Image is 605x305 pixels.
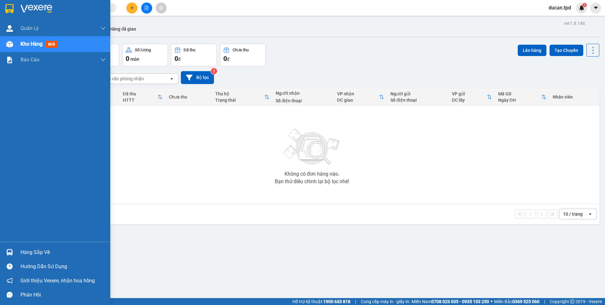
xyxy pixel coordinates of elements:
div: Trạng thái [215,98,264,103]
span: caret-down [593,5,599,11]
span: | [355,298,356,305]
div: Đã thu [184,48,195,52]
div: Bạn thử điều chỉnh lại bộ lọc nhé! [275,179,349,184]
div: Người nhận [276,91,331,96]
button: file-add [141,3,152,14]
span: mới [46,41,57,48]
div: Hàng sắp về [20,248,106,257]
div: Hướng dẫn sử dụng [20,262,106,271]
span: đ [178,57,181,62]
th: Toggle SortBy [495,89,550,105]
div: ver 1.8.146 [564,20,585,27]
img: warehouse-icon [6,25,13,32]
span: 0 [175,55,178,62]
div: Số điện thoại [390,98,446,103]
strong: 1900 633 818 [323,299,350,304]
span: Miền Bắc [494,298,539,305]
span: Báo cáo [20,56,39,64]
div: Mã GD [498,91,541,96]
div: Nhân viên [553,94,596,99]
div: Phản hồi [20,290,106,300]
div: HTTT [123,98,158,103]
span: 0 [126,55,129,62]
span: Hỗ trợ kỹ thuật: [292,298,350,305]
div: VP gửi [452,91,487,96]
div: ĐC lấy [452,98,487,103]
div: Người gửi [390,91,446,96]
img: warehouse-icon [6,249,13,256]
div: Thu hộ [215,91,264,96]
span: file-add [144,6,149,10]
div: Không có đơn hàng nào. [285,172,339,177]
img: logo-vxr [5,4,14,14]
div: VP nhận [337,91,379,96]
img: svg+xml;base64,PHN2ZyBjbGFzcz0ibGlzdC1wbHVnX19zdmciIHhtbG5zPSJodHRwOi8vd3d3LnczLm9yZy8yMDAwL3N2Zy... [280,125,343,169]
span: Miền Nam [412,298,489,305]
span: món [130,57,139,62]
button: plus [126,3,137,14]
th: Toggle SortBy [212,89,273,105]
span: Cung cấp máy in - giấy in: [361,298,410,305]
div: Chọn văn phòng nhận [101,76,144,82]
button: Lên hàng [518,45,546,56]
img: solution-icon [6,57,13,63]
span: Kho hàng [20,41,43,47]
button: Bộ lọc [181,71,214,84]
svg: open [169,76,174,81]
sup: 1 [582,3,587,7]
div: Ngày ĐH [498,98,541,103]
button: aim [156,3,167,14]
span: 1 [583,3,585,7]
div: ĐC giao [337,98,379,103]
span: ⚪️ [491,300,493,303]
div: Số lượng [135,48,151,52]
span: Quản Lý [20,24,39,32]
button: Số lượng0món [122,44,168,66]
button: Đã thu0đ [171,44,217,66]
span: 0 [223,55,227,62]
span: đ [227,57,229,62]
button: Hàng đã giao [105,21,141,37]
span: down [101,26,106,31]
button: Tạo Chuyến [550,45,583,56]
span: question-circle [7,263,13,269]
div: Đã thu [123,91,158,96]
span: aim [159,6,163,10]
button: caret-down [590,3,601,14]
svg: open [588,212,593,217]
div: Chưa thu [169,94,209,99]
span: plus [130,6,134,10]
strong: 0708 023 035 - 0935 103 250 [431,299,489,304]
span: | [544,298,545,305]
th: Toggle SortBy [449,89,495,105]
span: message [7,292,13,298]
img: icon-new-feature [579,5,585,11]
span: Giới thiệu Vexere, nhận hoa hồng [20,277,95,285]
th: Toggle SortBy [120,89,166,105]
img: warehouse-icon [6,41,13,48]
span: copyright [570,299,574,304]
div: 10 / trang [563,211,583,217]
span: down [101,57,106,62]
th: Toggle SortBy [334,89,387,105]
sup: 2 [211,68,217,74]
div: Số điện thoại [276,98,331,103]
span: notification [7,278,13,284]
strong: 0369 525 060 [512,299,539,304]
button: Chưa thu0đ [220,44,266,66]
div: Chưa thu [233,48,249,52]
span: ducan.tpd [544,4,576,12]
